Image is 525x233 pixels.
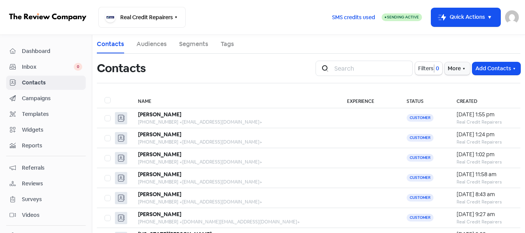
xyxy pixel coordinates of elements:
div: [PHONE_NUMBER] <[EMAIL_ADDRESS][DOMAIN_NAME]> [138,139,332,145]
span: Videos [22,211,82,219]
span: Templates [22,110,82,118]
span: Campaigns [22,94,82,102]
input: Search [330,61,413,76]
span: Customer [407,114,434,122]
span: Customer [407,154,434,162]
span: Customer [407,214,434,221]
span: Surveys [22,195,82,203]
div: [PHONE_NUMBER] <[EMAIL_ADDRESS][DOMAIN_NAME]> [138,198,332,205]
div: Real Credit Repairers [457,198,513,205]
div: [PHONE_NUMBER] <[EMAIL_ADDRESS][DOMAIN_NAME]> [138,119,332,126]
a: Audiences [136,40,167,49]
span: Customer [407,134,434,142]
th: Name [130,93,339,108]
span: Reports [22,142,82,150]
div: Real Credit Repairers [457,119,513,126]
div: Real Credit Repairers [457,218,513,225]
a: Tags [221,40,234,49]
a: Surveys [6,192,86,207]
h1: Contacts [97,56,146,81]
b: [PERSON_NAME] [138,171,181,178]
span: Contacts [22,79,82,87]
a: Contacts [6,76,86,90]
div: [DATE] 1:02 pm [457,150,513,159]
span: Customer [407,174,434,182]
a: Inbox 0 [6,60,86,74]
div: Real Credit Repairers [457,178,513,185]
b: [PERSON_NAME] [138,131,181,138]
b: [PERSON_NAME] [138,211,181,218]
button: Quick Actions [431,8,500,26]
div: [PHONE_NUMBER] <[EMAIL_ADDRESS][DOMAIN_NAME]> [138,178,332,185]
a: Dashboard [6,44,86,58]
img: User [505,10,519,24]
span: Referrals [22,164,82,172]
span: SMS credits used [332,13,375,21]
button: More [445,62,470,75]
a: Sending Active [382,13,422,22]
a: Reviews [6,177,86,191]
a: Reports [6,139,86,153]
b: [PERSON_NAME] [138,151,181,158]
div: [DATE] 9:27 am [457,210,513,218]
th: Experience [339,93,399,108]
span: 0 [434,64,439,73]
a: Widgets [6,123,86,137]
button: Real Credit Repairers [98,7,186,28]
div: [DATE] 11:58 am [457,170,513,178]
a: Referrals [6,161,86,175]
a: Contacts [97,40,124,49]
a: Segments [179,40,208,49]
a: Videos [6,208,86,222]
div: [DATE] 8:43 am [457,190,513,198]
a: Campaigns [6,91,86,106]
span: Sending Active [387,15,419,20]
span: Customer [407,194,434,202]
th: Status [399,93,449,108]
span: Dashboard [22,47,82,55]
span: Filters [418,64,434,73]
div: [PHONE_NUMBER] <[DOMAIN_NAME][EMAIL_ADDRESS][DOMAIN_NAME]> [138,218,332,225]
span: Widgets [22,126,82,134]
th: Created [449,93,520,108]
div: [PHONE_NUMBER] <[EMAIL_ADDRESS][DOMAIN_NAME]> [138,159,332,165]
div: [DATE] 1:55 pm [457,111,513,119]
b: [PERSON_NAME] [138,191,181,198]
span: 0 [74,63,82,71]
div: Real Credit Repairers [457,139,513,145]
span: Reviews [22,180,82,188]
div: [DATE] 1:24 pm [457,131,513,139]
span: Inbox [22,63,74,71]
div: Real Credit Repairers [457,159,513,165]
button: Filters0 [415,62,442,75]
a: SMS credits used [326,13,382,21]
b: [PERSON_NAME] [138,111,181,118]
a: Templates [6,107,86,121]
button: Add Contacts [472,62,520,75]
